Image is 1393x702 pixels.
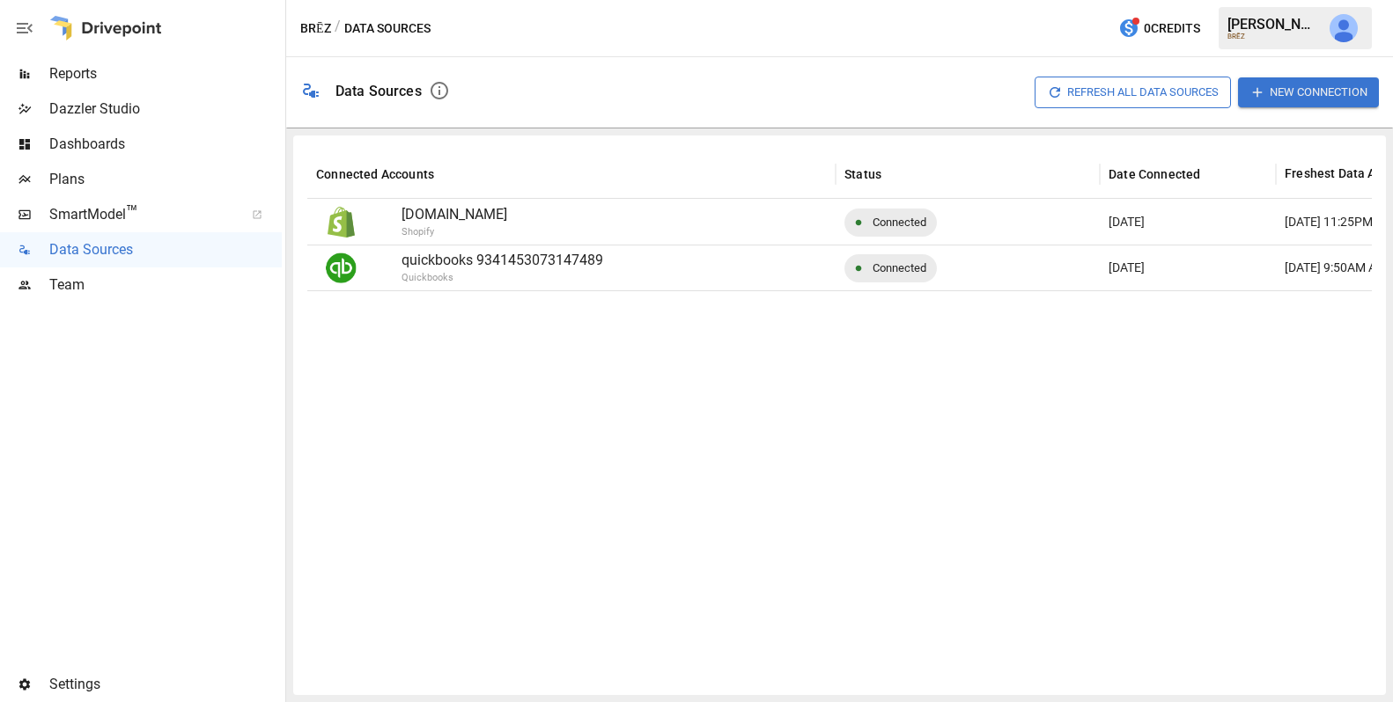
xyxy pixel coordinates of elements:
[402,225,921,240] p: Shopify
[49,239,282,260] span: Data Sources
[1238,77,1379,106] button: New Connection
[1227,33,1319,40] div: BRĒZ
[335,83,422,99] div: Data Sources
[862,245,937,290] span: Connected
[402,250,827,271] p: quickbooks 9341453073147489
[1319,4,1368,53] button: Julie Wilton
[335,18,341,40] div: /
[326,252,357,283] img: Quickbooks Logo
[1109,167,1200,181] div: Date Connected
[1227,16,1319,33] div: [PERSON_NAME]
[49,274,282,296] span: Team
[402,271,921,286] p: Quickbooks
[49,134,282,155] span: Dashboards
[844,167,881,181] div: Status
[126,201,138,223] span: ™
[1144,18,1200,40] span: 0 Credits
[1100,199,1276,245] div: Feb 04 2025
[326,207,357,238] img: Shopify Logo
[316,167,434,181] div: Connected Accounts
[1111,12,1207,45] button: 0Credits
[49,674,282,695] span: Settings
[49,169,282,190] span: Plans
[1100,245,1276,290] div: Sep 25 2025
[1035,77,1231,107] button: Refresh All Data Sources
[862,200,937,245] span: Connected
[49,99,282,120] span: Dazzler Studio
[1330,14,1358,42] img: Julie Wilton
[300,18,331,40] button: BRĒZ
[402,204,827,225] p: [DOMAIN_NAME]
[49,204,232,225] span: SmartModel
[49,63,282,84] span: Reports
